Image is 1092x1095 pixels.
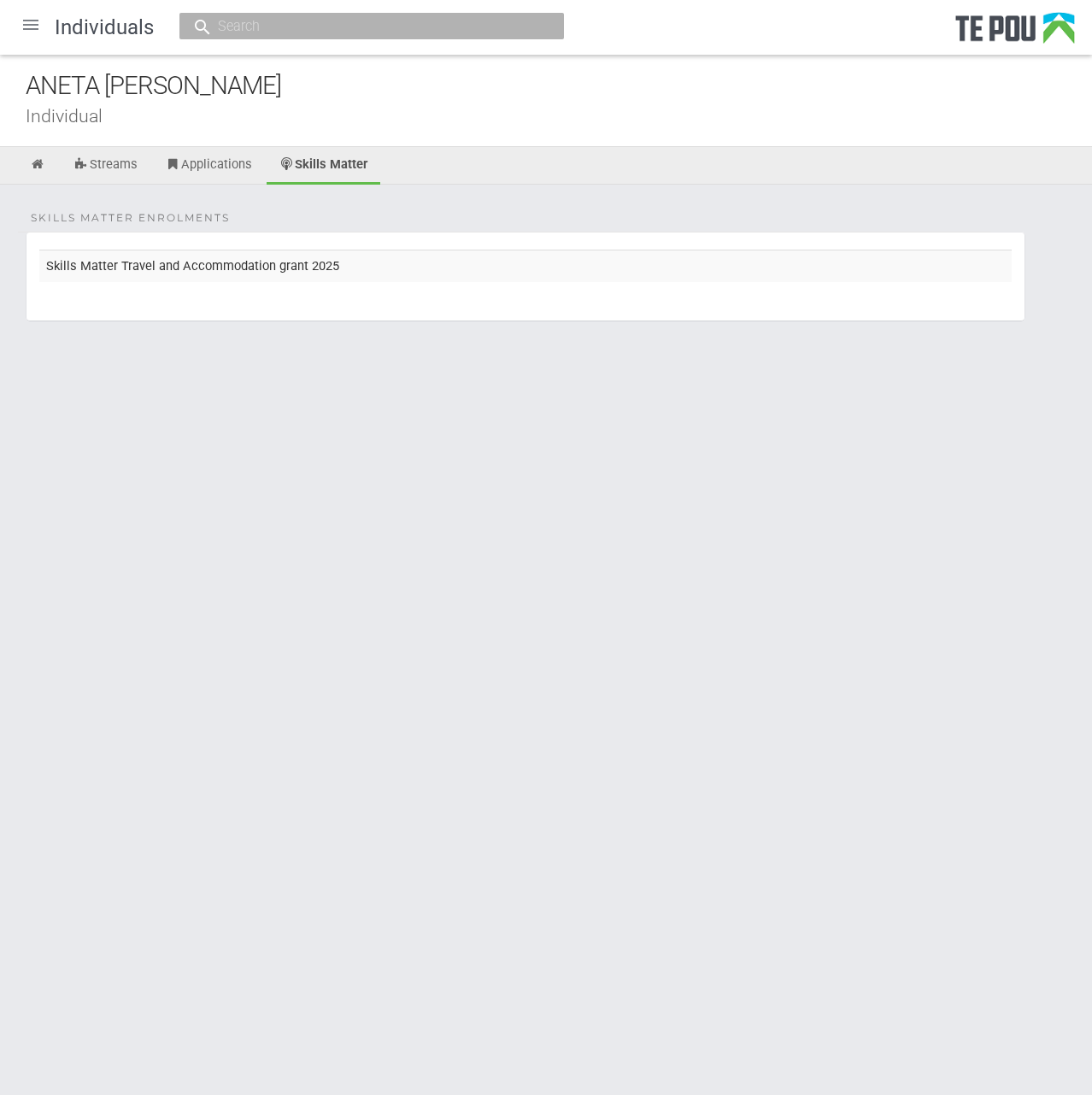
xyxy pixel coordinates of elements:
div: ANETA [PERSON_NAME] [26,68,1092,104]
span: Skills Matter enrolments [31,210,230,226]
a: Applications [152,147,265,185]
td: Skills Matter Travel and Accommodation grant 2025 [39,250,1012,281]
a: Skills Matter [267,147,381,185]
a: Streams [61,147,150,185]
div: Individual [26,107,1092,125]
input: Search [213,17,514,35]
